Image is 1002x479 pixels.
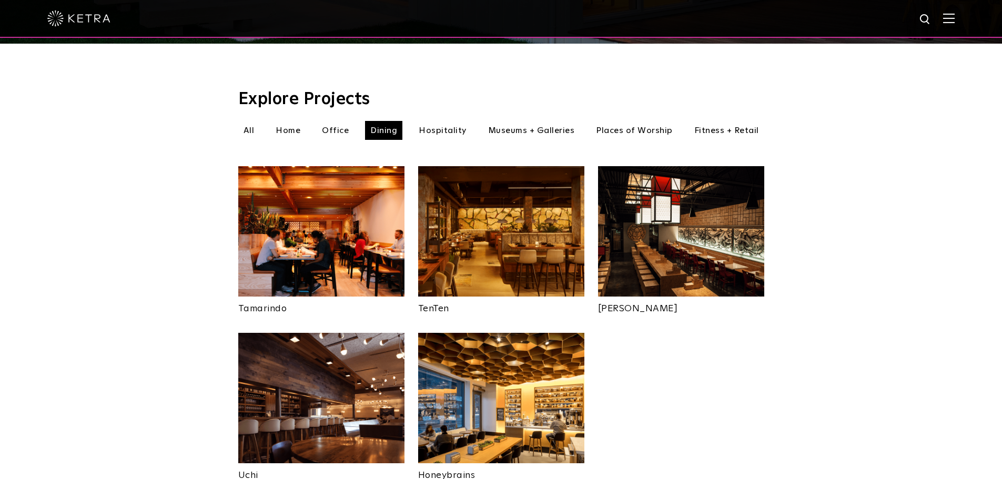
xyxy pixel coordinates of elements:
li: Places of Worship [591,121,678,140]
li: Fitness + Retail [689,121,764,140]
img: New-Project-Page-hero-(3x)_0011_MB20170116_Honeybrains_IMG_3980 [418,333,584,463]
img: search icon [919,13,932,26]
img: New-Project-Page-hero-(3x)_0007_RAMEN_TATSU_YA_KETRA-13 [598,166,764,297]
a: TenTen [418,297,584,313]
li: Hospitality [413,121,472,140]
a: [PERSON_NAME] [598,297,764,313]
li: Dining [365,121,402,140]
li: All [238,121,260,140]
li: Museums + Galleries [483,121,580,140]
a: Tamarindo [238,297,404,313]
li: Home [270,121,306,140]
img: ketra-logo-2019-white [47,11,110,26]
img: New-Project-Page-hero-(3x)_0016_full_amber_2000k_1518_w [418,166,584,297]
li: Office [317,121,354,140]
img: New-Project-Page-hero-(3x)_0002_TamarindoRestaurant-0001-LizKuball-HighRes [238,166,404,297]
img: New-Project-Page-hero-(3x)_0001_UCHI_SPACE_EDITED-29 [238,333,404,463]
h3: Explore Projects [238,91,764,108]
img: Hamburger%20Nav.svg [943,13,955,23]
